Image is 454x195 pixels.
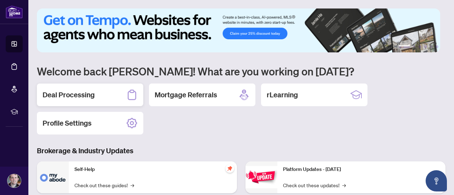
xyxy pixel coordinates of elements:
button: 1 [399,45,410,48]
button: Open asap [426,170,447,191]
h2: Mortgage Referrals [155,90,217,100]
img: Self-Help [37,161,69,193]
span: → [342,181,346,189]
p: Platform Updates - [DATE] [283,166,440,173]
button: 3 [419,45,421,48]
h2: Deal Processing [43,90,95,100]
span: pushpin [226,164,234,173]
h2: Profile Settings [43,118,92,128]
p: Self-Help [74,166,231,173]
span: → [131,181,134,189]
h1: Welcome back [PERSON_NAME]! What are you working on [DATE]? [37,64,445,78]
img: Slide 0 [37,8,440,52]
img: logo [6,5,23,18]
img: Profile Icon [7,174,21,188]
a: Check out these guides!→ [74,181,134,189]
img: Platform Updates - June 23, 2025 [245,166,277,188]
h3: Brokerage & Industry Updates [37,146,445,156]
button: 5 [430,45,433,48]
button: 2 [413,45,416,48]
button: 6 [436,45,438,48]
h2: rLearning [267,90,298,100]
button: 4 [424,45,427,48]
a: Check out these updates!→ [283,181,346,189]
